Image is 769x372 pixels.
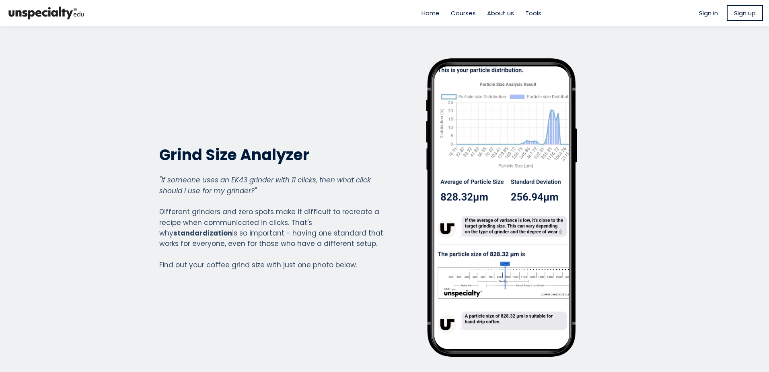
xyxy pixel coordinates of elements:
[734,8,756,18] span: Sign up
[525,8,541,18] a: Tools
[159,175,384,270] div: Different grinders and zero spots make it difficult to recreate a recipe when communicated in cli...
[159,175,371,195] em: "If someone uses an EK43 grinder with 11 clicks, then what click should I use for my grinder?"
[6,3,86,23] img: bc390a18feecddb333977e298b3a00a1.png
[422,8,440,18] a: Home
[699,8,718,18] a: Sign in
[173,228,232,238] strong: standardization
[487,8,514,18] a: About us
[451,8,476,18] a: Courses
[727,5,763,21] a: Sign up
[159,145,384,165] h2: Grind Size Analyzer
